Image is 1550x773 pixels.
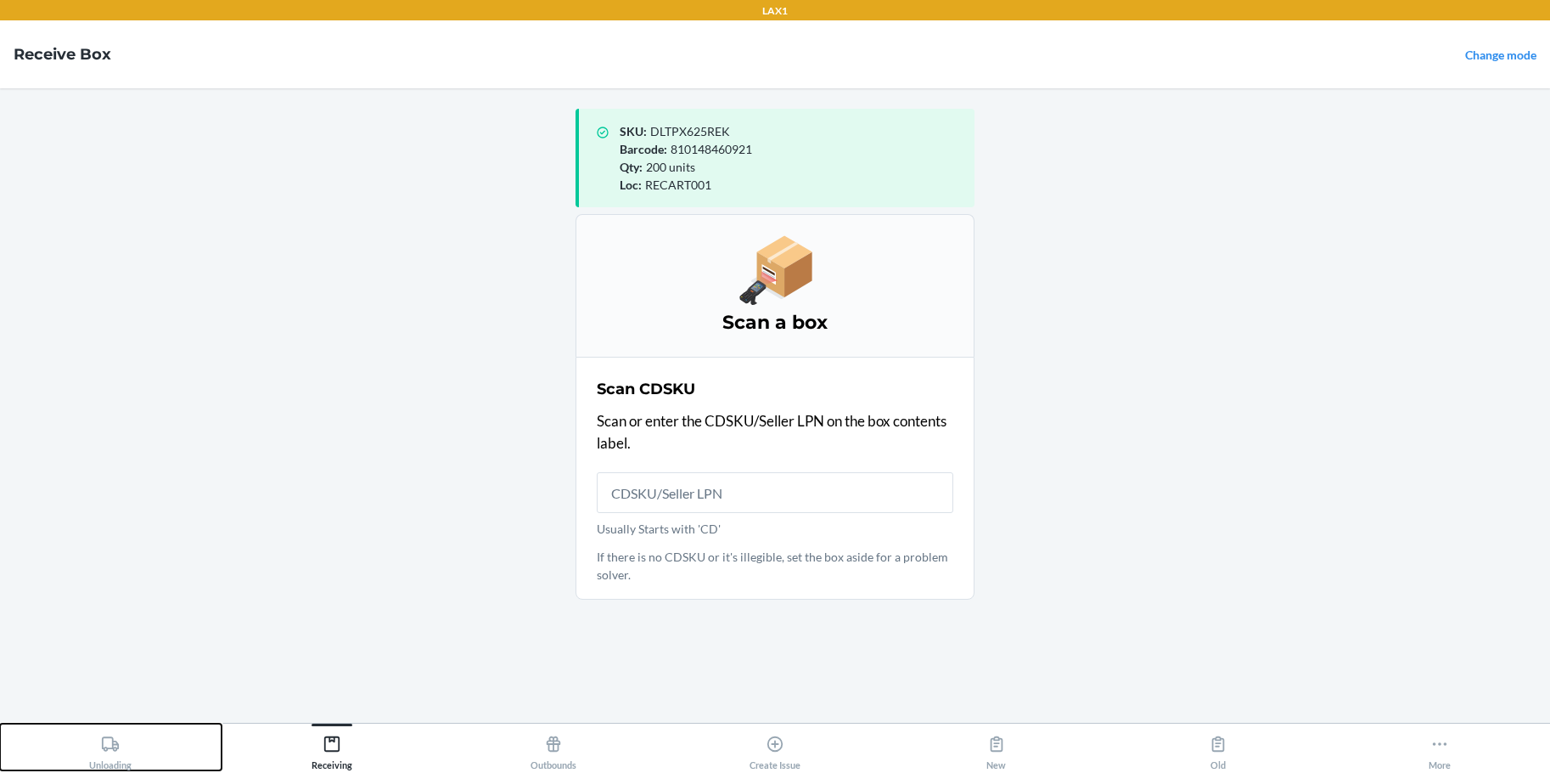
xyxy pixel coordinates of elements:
button: New [885,724,1107,770]
p: Scan or enter the CDSKU/Seller LPN on the box contents label. [597,410,953,454]
span: Barcode : [620,142,667,156]
div: Outbounds [531,728,576,770]
div: Old [1209,728,1227,770]
span: 200 units [646,160,695,174]
button: More [1328,724,1550,770]
p: Usually Starts with 'CD' [597,520,953,538]
div: More [1429,728,1451,770]
div: Create Issue [750,728,800,770]
span: SKU : [620,124,647,138]
div: Receiving [312,728,352,770]
h3: Scan a box [597,309,953,336]
p: LAX1 [762,3,788,19]
a: Change mode [1465,48,1536,62]
span: RECART001 [645,178,711,192]
p: If there is no CDSKU or it's illegible, set the box aside for a problem solver. [597,548,953,584]
button: Receiving [222,724,443,770]
button: Old [1107,724,1328,770]
button: Create Issue [665,724,886,770]
span: DLTPX625REK [650,124,730,138]
span: Loc : [620,178,642,192]
div: New [986,728,1006,770]
span: 810148460921 [671,142,752,156]
h2: Scan CDSKU [597,378,695,400]
h4: Receive Box [14,43,111,65]
input: Usually Starts with 'CD' [597,472,953,513]
div: Unloading [89,728,132,770]
button: Outbounds [443,724,665,770]
span: Qty : [620,160,643,174]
